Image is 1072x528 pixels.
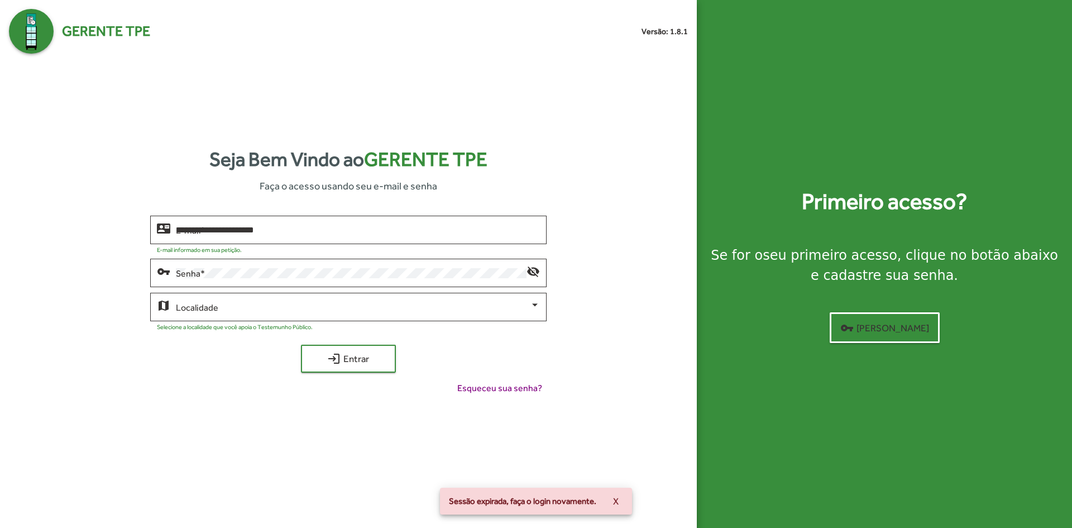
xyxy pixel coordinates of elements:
[157,221,170,235] mat-icon: contact_mail
[840,318,929,338] span: [PERSON_NAME]
[157,298,170,312] mat-icon: map
[157,246,242,253] mat-hint: E-mail informado em sua petição.
[527,264,540,278] mat-icon: visibility_off
[604,491,628,511] button: X
[840,321,854,335] mat-icon: vpn_key
[830,312,940,343] button: [PERSON_NAME]
[209,145,487,174] strong: Seja Bem Vindo ao
[9,9,54,54] img: Logo Gerente
[327,352,341,365] mat-icon: login
[311,349,386,369] span: Entrar
[260,178,437,193] span: Faça o acesso usando seu e-mail e senha
[301,345,396,373] button: Entrar
[763,248,897,263] strong: seu primeiro acesso
[157,264,170,278] mat-icon: vpn_key
[449,496,596,507] span: Sessão expirada, faça o login novamente.
[802,185,967,218] strong: Primeiro acesso?
[364,148,487,170] span: Gerente TPE
[62,21,150,42] span: Gerente TPE
[642,26,688,37] small: Versão: 1.8.1
[613,491,619,511] span: X
[710,245,1059,286] div: Se for o , clique no botão abaixo e cadastre sua senha.
[157,324,313,330] mat-hint: Selecione a localidade que você apoia o Testemunho Público.
[457,382,542,395] span: Esqueceu sua senha?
